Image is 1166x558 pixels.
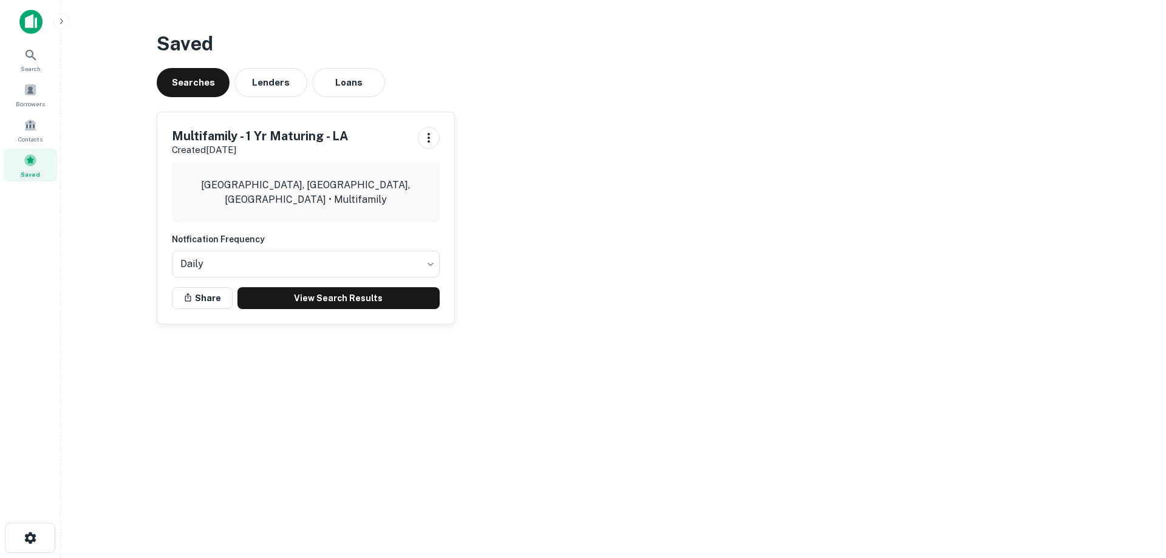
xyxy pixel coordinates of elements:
img: capitalize-icon.png [19,10,43,34]
h3: Saved [157,29,1070,58]
a: View Search Results [237,287,440,309]
a: Contacts [4,114,57,146]
a: Saved [4,149,57,182]
span: Borrowers [16,99,45,109]
button: Searches [157,68,230,97]
a: Search [4,43,57,76]
span: Search [21,64,41,73]
p: [GEOGRAPHIC_DATA], [GEOGRAPHIC_DATA], [GEOGRAPHIC_DATA] • Multifamily [182,178,430,207]
a: Borrowers [4,78,57,111]
p: Created [DATE] [172,143,349,157]
button: Share [172,287,233,309]
span: Saved [21,169,40,179]
button: Lenders [234,68,307,97]
button: Loans [312,68,385,97]
span: Contacts [18,134,43,144]
div: Without label [172,247,440,281]
h5: Multifamily - 1 Yr Maturing - LA [172,127,349,145]
h6: Notfication Frequency [172,233,440,246]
